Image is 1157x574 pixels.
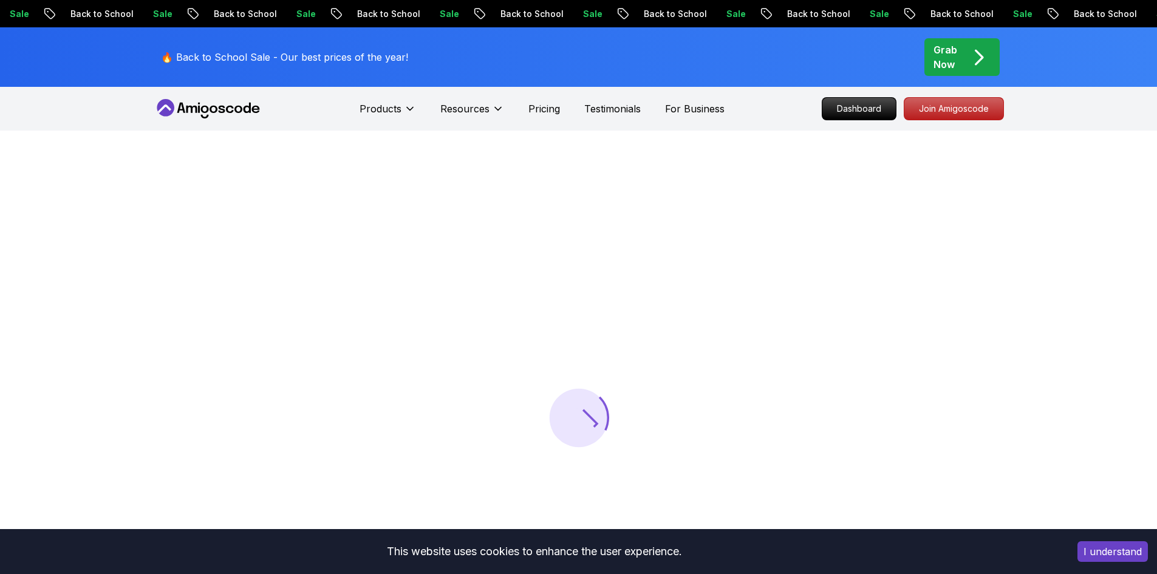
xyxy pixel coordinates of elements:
[917,8,1000,20] p: Back to School
[344,8,426,20] p: Back to School
[528,101,560,116] a: Pricing
[570,8,609,20] p: Sale
[140,8,179,20] p: Sale
[1000,8,1039,20] p: Sale
[1077,541,1148,562] button: Accept cookies
[904,97,1004,120] a: Join Amigoscode
[630,8,713,20] p: Back to School
[904,98,1003,120] p: Join Amigoscode
[856,8,895,20] p: Sale
[774,8,856,20] p: Back to School
[57,8,140,20] p: Back to School
[822,97,896,120] a: Dashboard
[283,8,322,20] p: Sale
[360,101,401,116] p: Products
[822,98,896,120] p: Dashboard
[1060,8,1143,20] p: Back to School
[426,8,465,20] p: Sale
[9,538,1059,565] div: This website uses cookies to enhance the user experience.
[713,8,752,20] p: Sale
[440,101,504,126] button: Resources
[933,43,957,72] p: Grab Now
[161,50,408,64] p: 🔥 Back to School Sale - Our best prices of the year!
[665,101,725,116] a: For Business
[360,101,416,126] button: Products
[487,8,570,20] p: Back to School
[200,8,283,20] p: Back to School
[584,101,641,116] a: Testimonials
[440,101,490,116] p: Resources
